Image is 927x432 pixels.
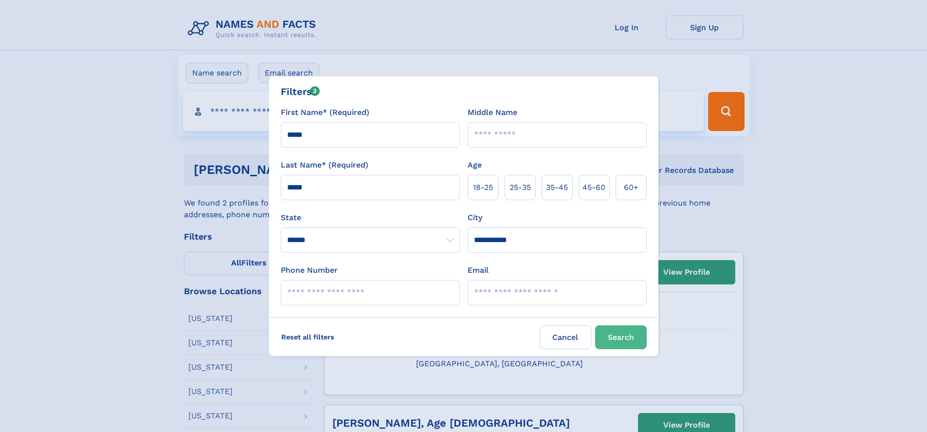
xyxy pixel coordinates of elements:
span: 35‑45 [546,182,568,193]
label: Cancel [540,325,591,349]
label: First Name* (Required) [281,107,369,118]
label: Last Name* (Required) [281,159,368,171]
label: Email [468,264,489,276]
button: Search [595,325,647,349]
span: 60+ [624,182,638,193]
label: Reset all filters [275,325,341,349]
label: State [281,212,460,224]
label: Age [468,159,482,171]
span: 18‑25 [473,182,493,193]
span: 45‑60 [582,182,605,193]
label: Middle Name [468,107,517,118]
span: 25‑35 [509,182,531,193]
label: Phone Number [281,264,338,276]
div: Filters [281,84,320,99]
label: City [468,212,482,224]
